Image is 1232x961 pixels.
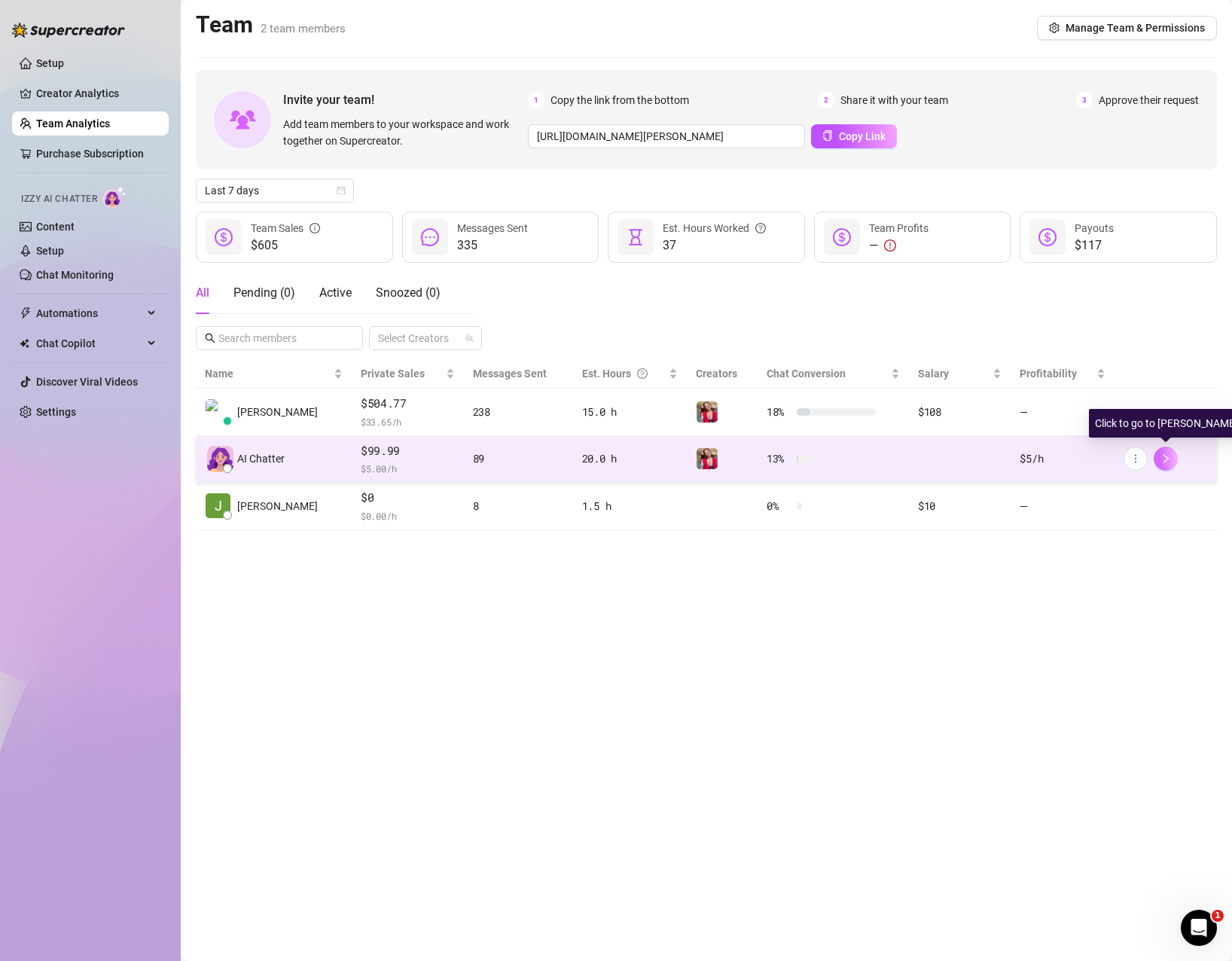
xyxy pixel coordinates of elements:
[697,448,718,469] img: Estefania
[1075,222,1114,234] span: Payouts
[528,92,544,108] span: 1
[833,228,851,246] span: dollar-circle
[755,220,766,236] span: question-circle
[361,489,455,507] span: $0
[811,124,897,148] button: Copy Link
[582,365,666,382] div: Est. Hours
[465,334,474,343] span: team
[20,338,29,349] img: Chat Copilot
[361,395,455,413] span: $504.77
[36,81,157,105] a: Creator Analytics
[663,236,766,255] span: 37
[457,222,528,234] span: Messages Sent
[196,11,346,39] h2: Team
[361,442,455,460] span: $99.99
[36,269,114,281] a: Chat Monitoring
[237,498,318,514] span: [PERSON_NAME]
[550,92,689,108] span: Copy the link from the bottom
[205,333,215,343] span: search
[361,508,455,523] span: $ 0.00 /h
[627,228,645,246] span: hourglass
[237,404,318,420] span: [PERSON_NAME]
[36,57,64,69] a: Setup
[196,359,352,389] th: Name
[283,90,528,109] span: Invite your team!
[421,228,439,246] span: message
[918,404,1002,420] div: $108
[283,116,522,149] span: Add team members to your workspace and work together on Supercreator.
[1049,23,1060,33] span: setting
[918,498,1002,514] div: $10
[319,285,352,300] span: Active
[473,368,547,380] span: Messages Sent
[1066,22,1205,34] span: Manage Team & Permissions
[473,498,564,514] div: 8
[205,179,345,202] span: Last 7 days
[36,117,110,130] a: Team Analytics
[473,404,564,420] div: 238
[767,404,791,420] span: 18 %
[233,284,295,302] div: Pending ( 0 )
[637,365,648,382] span: question-circle
[215,228,233,246] span: dollar-circle
[822,130,833,141] span: copy
[884,239,896,252] span: exclamation-circle
[767,450,791,467] span: 13 %
[36,221,75,233] a: Content
[206,493,230,518] img: Jessica
[361,368,425,380] span: Private Sales
[12,23,125,38] img: logo-BBDzfeDw.svg
[36,376,138,388] a: Discover Viral Videos
[1038,228,1057,246] span: dollar-circle
[36,301,143,325] span: Automations
[1181,910,1217,946] iframe: Intercom live chat
[361,414,455,429] span: $ 33.65 /h
[206,399,230,424] img: Lhui Bernardo
[1160,453,1171,464] span: right
[1075,236,1114,255] span: $117
[582,450,678,467] div: 20.0 h
[869,222,929,234] span: Team Profits
[1020,450,1105,467] div: $5 /h
[1011,483,1115,530] td: —
[205,365,331,382] span: Name
[1099,92,1199,108] span: Approve their request
[818,92,834,108] span: 2
[261,22,346,35] span: 2 team members
[310,220,320,236] span: info-circle
[1037,16,1217,40] button: Manage Team & Permissions
[767,498,791,514] span: 0 %
[1020,368,1077,380] span: Profitability
[196,284,209,302] div: All
[36,245,64,257] a: Setup
[582,404,678,420] div: 15.0 h
[1076,92,1093,108] span: 3
[869,236,929,255] div: —
[687,359,758,389] th: Creators
[1130,453,1141,464] span: more
[457,236,528,255] span: 335
[20,307,32,319] span: thunderbolt
[361,461,455,476] span: $ 5.00 /h
[251,236,320,255] span: $605
[36,331,143,355] span: Chat Copilot
[237,450,285,467] span: AI Chatter
[376,285,441,300] span: Snoozed ( 0 )
[207,446,233,472] img: izzy-ai-chatter-avatar-DDCN_rTZ.svg
[1212,910,1224,922] span: 1
[1011,389,1115,436] td: —
[582,498,678,514] div: 1.5 h
[36,148,144,160] a: Purchase Subscription
[473,450,564,467] div: 89
[840,92,948,108] span: Share it with your team
[218,330,342,346] input: Search members
[251,220,320,236] div: Team Sales
[663,220,766,236] div: Est. Hours Worked
[767,368,846,380] span: Chat Conversion
[697,401,718,423] img: Estefania
[103,186,127,208] img: AI Chatter
[337,186,346,195] span: calendar
[21,192,97,206] span: Izzy AI Chatter
[36,406,76,418] a: Settings
[918,368,949,380] span: Salary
